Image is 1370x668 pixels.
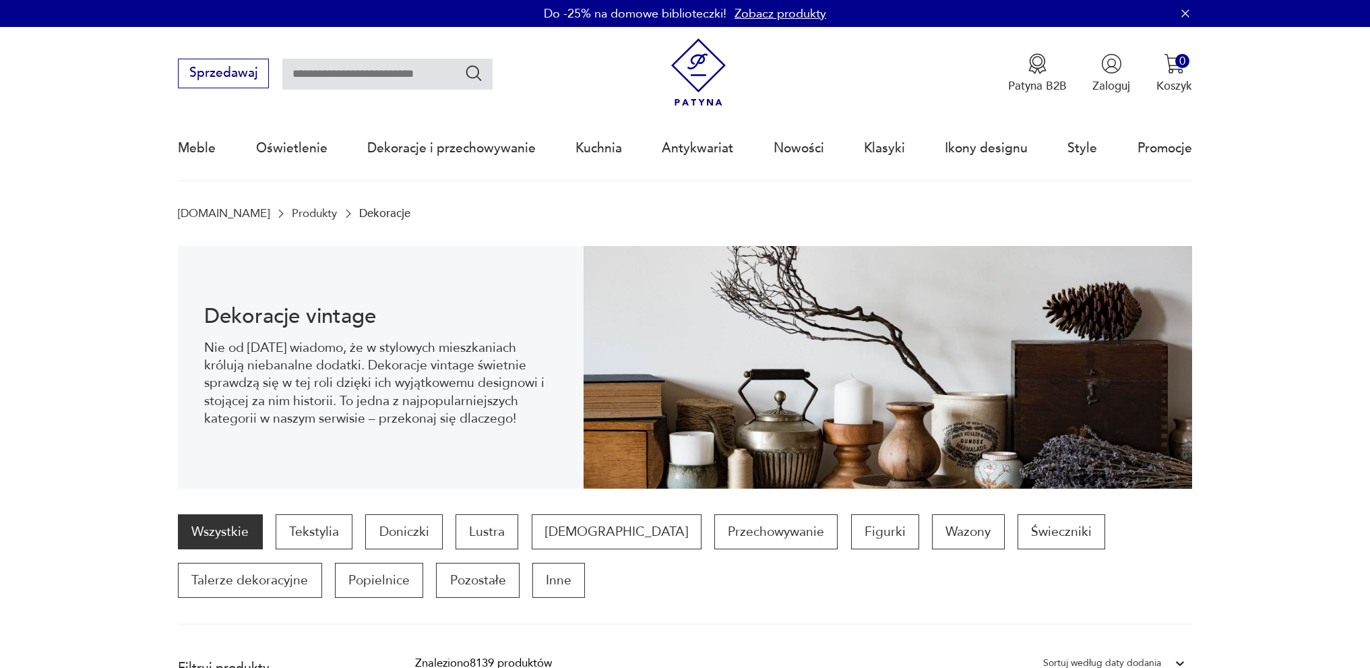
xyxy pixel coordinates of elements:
[932,514,1004,549] a: Wazony
[714,514,838,549] a: Przechowywanie
[365,514,442,549] a: Doniczki
[359,207,410,220] p: Dekoracje
[335,563,423,598] a: Popielnice
[851,514,919,549] a: Figurki
[292,207,337,220] a: Produkty
[1008,53,1067,94] button: Patyna B2B
[664,38,733,107] img: Patyna - sklep z meblami i dekoracjami vintage
[735,5,826,22] a: Zobacz produkty
[456,514,518,549] a: Lustra
[864,117,905,179] a: Klasyki
[774,117,824,179] a: Nowości
[256,117,328,179] a: Oświetlenie
[1008,78,1067,94] p: Patyna B2B
[662,117,733,179] a: Antykwariat
[1175,54,1189,68] div: 0
[276,514,352,549] a: Tekstylia
[204,307,558,326] h1: Dekoracje vintage
[204,339,558,428] p: Nie od [DATE] wiadomo, że w stylowych mieszkaniach królują niebanalne dodatki. Dekoracje vintage ...
[1156,53,1192,94] button: 0Koszyk
[575,117,622,179] a: Kuchnia
[544,5,726,22] p: Do -25% na domowe biblioteczki!
[178,59,269,88] button: Sprzedawaj
[178,69,269,80] a: Sprzedawaj
[178,514,262,549] a: Wszystkie
[1156,78,1192,94] p: Koszyk
[945,117,1028,179] a: Ikony designu
[1101,53,1122,74] img: Ikonka użytkownika
[1138,117,1192,179] a: Promocje
[1008,53,1067,94] a: Ikona medaluPatyna B2B
[436,563,519,598] a: Pozostałe
[532,563,585,598] a: Inne
[464,63,484,83] button: Szukaj
[1164,53,1185,74] img: Ikona koszyka
[1027,53,1048,74] img: Ikona medalu
[532,514,702,549] a: [DEMOGRAPHIC_DATA]
[1092,53,1130,94] button: Zaloguj
[178,207,270,220] a: [DOMAIN_NAME]
[367,117,536,179] a: Dekoracje i przechowywanie
[178,117,216,179] a: Meble
[1018,514,1105,549] a: Świeczniki
[584,246,1192,489] img: 3afcf10f899f7d06865ab57bf94b2ac8.jpg
[1092,78,1130,94] p: Zaloguj
[1067,117,1097,179] a: Style
[178,563,321,598] a: Talerze dekoracyjne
